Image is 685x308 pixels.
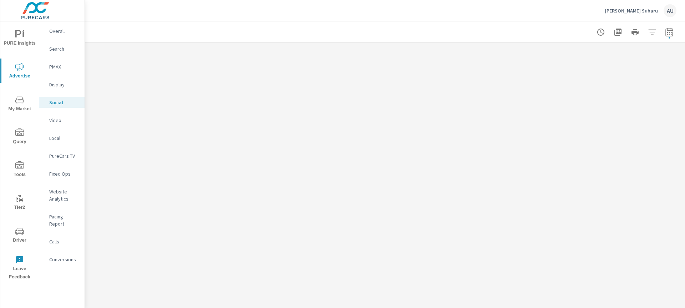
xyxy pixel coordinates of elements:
div: nav menu [0,21,39,284]
span: PURE Insights [2,30,37,47]
span: My Market [2,96,37,113]
p: Conversions [49,256,79,263]
div: Video [39,115,85,126]
button: Select Date Range [662,25,676,39]
span: Query [2,128,37,146]
div: Website Analytics [39,186,85,204]
p: Search [49,45,79,52]
p: Website Analytics [49,188,79,202]
p: Social [49,99,79,106]
span: Tools [2,161,37,179]
p: Calls [49,238,79,245]
span: Leave Feedback [2,256,37,281]
div: Calls [39,236,85,247]
div: Search [39,44,85,54]
button: Print Report [628,25,642,39]
div: Display [39,79,85,90]
p: Local [49,135,79,142]
div: Overall [39,26,85,36]
div: Fixed Ops [39,168,85,179]
div: PMAX [39,61,85,72]
div: AU [664,4,676,17]
p: Overall [49,27,79,35]
p: Display [49,81,79,88]
span: Tier2 [2,194,37,212]
span: Driver [2,227,37,244]
p: Video [49,117,79,124]
p: PMAX [49,63,79,70]
p: Fixed Ops [49,170,79,177]
span: Advertise [2,63,37,80]
div: Pacing Report [39,211,85,229]
div: Local [39,133,85,143]
button: "Export Report to PDF" [611,25,625,39]
div: Social [39,97,85,108]
div: PureCars TV [39,151,85,161]
p: Pacing Report [49,213,79,227]
p: [PERSON_NAME] Subaru [605,7,658,14]
div: Conversions [39,254,85,265]
p: PureCars TV [49,152,79,160]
